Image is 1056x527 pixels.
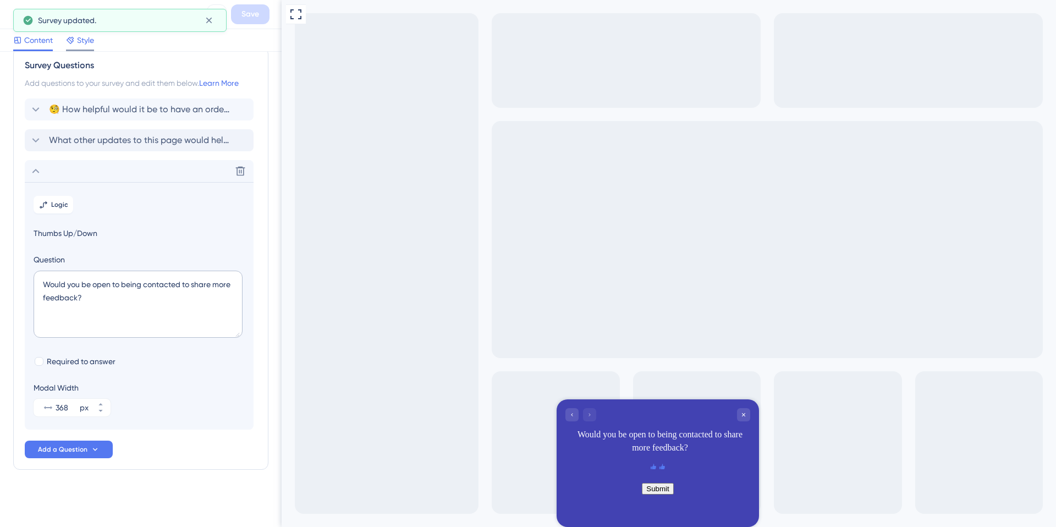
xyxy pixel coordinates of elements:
[91,408,111,416] button: px
[25,441,113,458] button: Add a Question
[241,8,259,21] span: Save
[34,196,73,213] button: Logic
[24,34,53,47] span: Content
[199,79,239,87] a: Learn More
[34,271,243,338] textarea: Would you be open to being contacted to share more feedback?
[47,355,116,368] span: Required to answer
[25,59,257,72] div: Survey Questions
[38,445,87,454] span: Add a Question
[25,76,257,90] div: Add questions to your survey and edit them below.
[56,401,78,414] input: px
[49,103,230,116] span: 🧐 How helpful would it be to have an order summary on this page?
[34,381,111,394] div: Modal Width
[35,7,202,22] div: Order Summary Feedback
[51,200,68,209] span: Logic
[91,399,111,408] button: px
[34,253,245,266] label: Question
[34,227,245,240] span: Thumbs Up/Down
[231,4,269,24] button: Save
[275,399,477,527] iframe: UserGuiding Survey
[49,134,230,147] span: What other updates to this page would help you achieve your tasks? (2/2)
[80,401,89,414] div: px
[77,34,94,47] span: Style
